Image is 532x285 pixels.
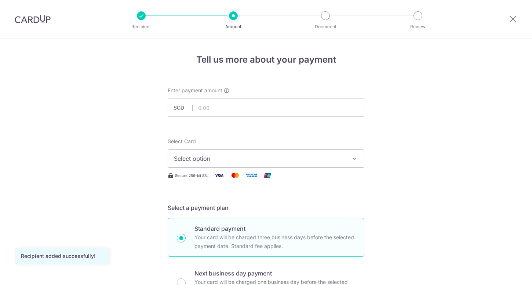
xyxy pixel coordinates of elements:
[174,154,345,163] span: Select option
[168,203,364,212] h5: Select a payment plan
[168,138,196,144] span: translation missing: en.payables.payment_networks.credit_card.summary.labels.select_card
[194,269,355,278] p: Next business day payment
[168,53,364,66] h4: Tell us more about your payment
[194,233,355,251] p: Your card will be charged three business days before the selected payment date. Standard fee appl...
[175,173,209,178] span: Secure 256-bit SSL
[228,171,243,180] img: Mastercard
[485,263,525,281] iframe: Opens a widget where you can find more information
[168,87,222,94] span: Enter payment amount
[168,149,364,168] button: Select option
[194,224,355,233] p: Standard payment
[206,23,260,30] p: Amount
[15,15,51,23] img: CardUp
[174,104,193,111] span: SGD
[391,23,445,30] p: Review
[114,23,168,30] p: Recipient
[260,171,275,180] img: Union Pay
[168,99,364,117] input: 0.00
[298,23,353,30] p: Document
[21,252,102,260] div: Recipient added successfully!
[212,171,226,180] img: Visa
[244,171,259,180] img: American Express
